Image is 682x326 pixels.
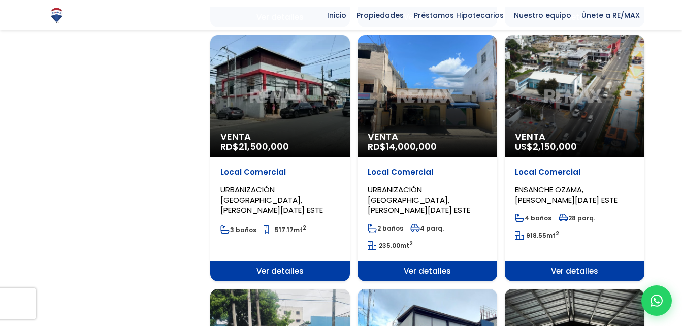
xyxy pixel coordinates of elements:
span: Únete a RE/MAX [576,8,645,23]
span: mt [264,225,306,234]
sup: 2 [409,240,413,247]
span: 28 parq. [559,214,595,222]
span: 517.17 [275,225,294,234]
span: Venta [368,132,487,142]
sup: 2 [556,230,559,237]
a: Venta RD$14,000,000 Local Comercial URBANIZACIÓN [GEOGRAPHIC_DATA], [PERSON_NAME][DATE] ESTE 2 ba... [358,35,497,281]
span: 2 baños [368,224,403,233]
span: US$ [515,140,577,153]
span: mt [368,241,413,250]
p: Local Comercial [515,167,634,177]
span: URBANIZACIÓN [GEOGRAPHIC_DATA], [PERSON_NAME][DATE] ESTE [368,184,470,215]
a: Venta US$2,150,000 Local Comercial ENSANCHE OZAMA, [PERSON_NAME][DATE] ESTE 4 baños 28 parq. 918.... [505,35,644,281]
span: 235.00 [379,241,400,250]
span: 2,150,000 [533,140,577,153]
img: Logo de REMAX [48,7,66,24]
span: ENSANCHE OZAMA, [PERSON_NAME][DATE] ESTE [515,184,618,205]
span: Inicio [322,8,351,23]
span: Ver detalles [505,261,644,281]
p: Local Comercial [368,167,487,177]
span: RD$ [220,140,289,153]
span: 4 baños [515,214,551,222]
span: RD$ [368,140,437,153]
p: Local Comercial [220,167,340,177]
span: 918.55 [526,231,546,240]
span: Nuestro equipo [509,8,576,23]
span: Propiedades [351,8,409,23]
a: Venta RD$21,500,000 Local Comercial URBANIZACIÓN [GEOGRAPHIC_DATA], [PERSON_NAME][DATE] ESTE 3 ba... [210,35,350,281]
span: 21,500,000 [239,140,289,153]
span: 14,000,000 [386,140,437,153]
span: Venta [515,132,634,142]
span: Ver detalles [358,261,497,281]
span: URBANIZACIÓN [GEOGRAPHIC_DATA], [PERSON_NAME][DATE] ESTE [220,184,323,215]
span: Préstamos Hipotecarios [409,8,509,23]
span: mt [515,231,559,240]
span: 4 parq. [410,224,444,233]
span: Venta [220,132,340,142]
sup: 2 [303,224,306,232]
span: 3 baños [220,225,256,234]
span: Ver detalles [210,261,350,281]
